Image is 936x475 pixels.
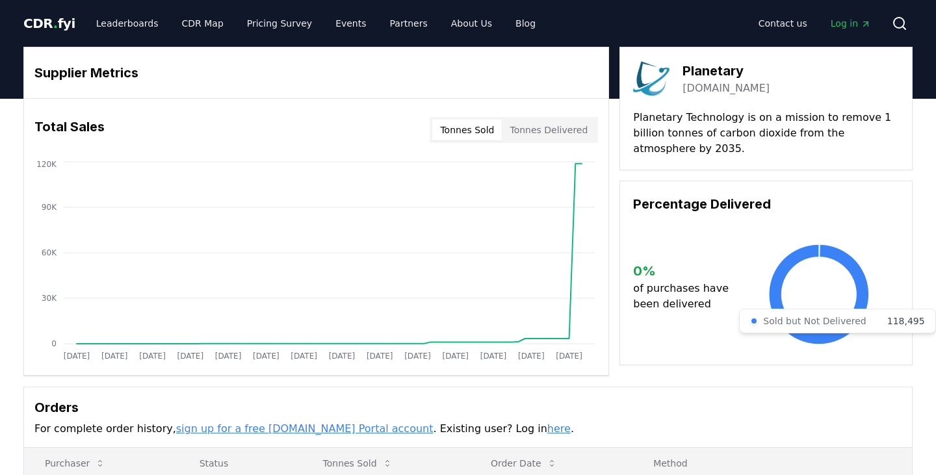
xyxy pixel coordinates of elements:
[518,352,545,361] tspan: [DATE]
[748,12,818,35] a: Contact us
[404,352,431,361] tspan: [DATE]
[633,110,899,157] p: Planetary Technology is on a mission to remove 1 billion tonnes of carbon dioxide from the atmosp...
[505,12,546,35] a: Blog
[441,12,502,35] a: About Us
[633,194,899,214] h3: Percentage Delivered
[189,457,292,470] p: Status
[682,81,770,96] a: [DOMAIN_NAME]
[64,352,90,361] tspan: [DATE]
[682,61,770,81] h3: Planetary
[86,12,169,35] a: Leaderboards
[23,14,75,32] a: CDR.fyi
[380,12,438,35] a: Partners
[633,60,669,97] img: Planetary-logo
[176,422,434,435] a: sign up for a free [DOMAIN_NAME] Portal account
[34,398,902,417] h3: Orders
[633,281,739,312] p: of purchases have been delivered
[633,261,739,281] h3: 0 %
[42,248,57,257] tspan: 60K
[34,421,902,437] p: For complete order history, . Existing user? Log in .
[748,12,881,35] nav: Main
[34,117,105,143] h3: Total Sales
[215,352,242,361] tspan: [DATE]
[547,422,571,435] a: here
[253,352,279,361] tspan: [DATE]
[237,12,322,35] a: Pricing Survey
[177,352,204,361] tspan: [DATE]
[139,352,166,361] tspan: [DATE]
[442,352,469,361] tspan: [DATE]
[502,120,595,140] button: Tonnes Delivered
[53,16,58,31] span: .
[36,160,57,169] tspan: 120K
[556,352,582,361] tspan: [DATE]
[42,203,57,212] tspan: 90K
[367,352,393,361] tspan: [DATE]
[820,12,881,35] a: Log in
[291,352,317,361] tspan: [DATE]
[34,63,598,83] h3: Supplier Metrics
[329,352,356,361] tspan: [DATE]
[831,17,871,30] span: Log in
[432,120,502,140] button: Tonnes Sold
[325,12,376,35] a: Events
[101,352,128,361] tspan: [DATE]
[23,16,75,31] span: CDR fyi
[643,457,902,470] p: Method
[86,12,546,35] nav: Main
[172,12,234,35] a: CDR Map
[42,294,57,303] tspan: 30K
[51,339,57,348] tspan: 0
[480,352,507,361] tspan: [DATE]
